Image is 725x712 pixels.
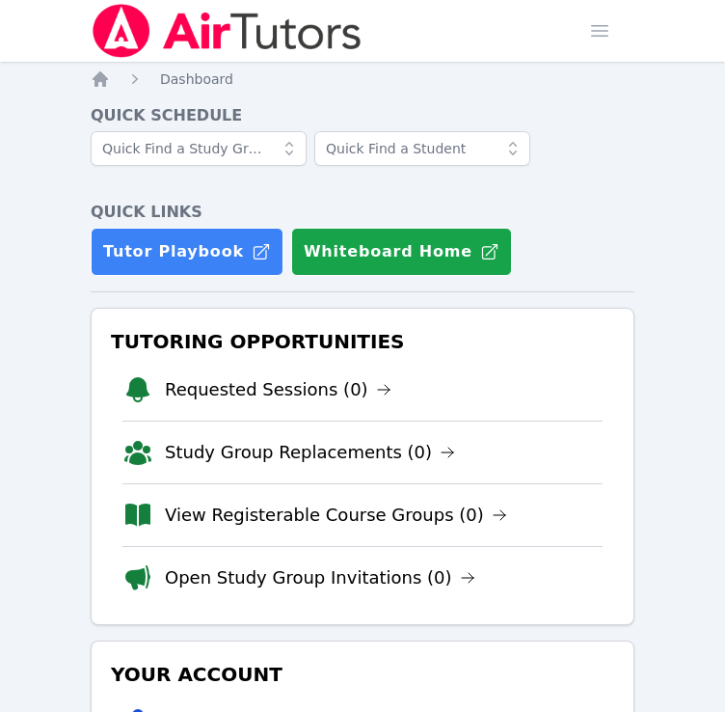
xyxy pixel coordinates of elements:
[160,71,233,87] span: Dashboard
[91,201,634,224] h4: Quick Links
[91,104,634,127] h4: Quick Schedule
[165,439,455,466] a: Study Group Replacements (0)
[91,4,363,58] img: Air Tutors
[91,69,634,89] nav: Breadcrumb
[165,376,391,403] a: Requested Sessions (0)
[107,324,618,359] h3: Tutoring Opportunities
[314,131,530,166] input: Quick Find a Student
[107,657,618,692] h3: Your Account
[291,228,512,276] button: Whiteboard Home
[165,564,475,591] a: Open Study Group Invitations (0)
[91,228,283,276] a: Tutor Playbook
[91,131,307,166] input: Quick Find a Study Group
[160,69,233,89] a: Dashboard
[165,502,507,529] a: View Registerable Course Groups (0)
